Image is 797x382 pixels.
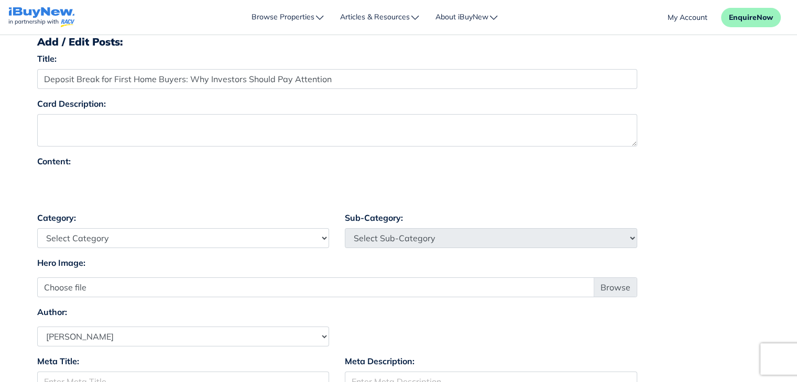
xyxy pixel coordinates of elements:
input: 255 characters maximum [37,69,637,89]
strong: Meta Description: [345,356,414,366]
a: account [668,12,707,23]
strong: Sub-Category: [345,212,403,223]
button: EnquireNow [721,8,781,27]
strong: Hero Image: [37,257,85,268]
span: Now [757,13,773,22]
strong: Title: [37,53,57,64]
strong: Category: [37,212,76,223]
h3: Add / Edit Posts: [37,35,760,48]
strong: Content: [37,156,71,166]
strong: Meta Title: [37,356,79,366]
strong: Card Description: [37,98,106,109]
img: logo [8,7,75,28]
strong: Author: [37,307,67,317]
a: navigations [8,5,75,30]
